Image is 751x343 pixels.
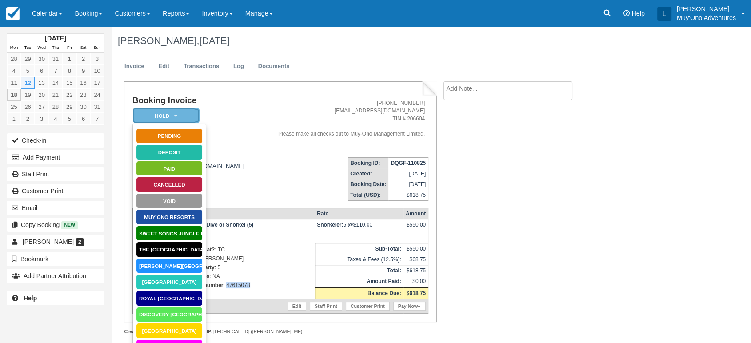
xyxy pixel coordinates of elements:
a: 2 [21,113,35,125]
a: 17 [90,77,104,89]
a: 18 [7,89,21,101]
th: Sub-Total: [315,243,403,254]
a: Staff Print [7,167,104,181]
a: Void [136,193,203,209]
em: HOLD [133,108,200,124]
th: Item [132,208,315,219]
a: Help [7,291,104,305]
a: 31 [90,101,104,113]
button: Add Partner Attribution [7,269,104,283]
a: 19 [21,89,35,101]
a: 27 [35,101,48,113]
a: Pending [136,128,203,144]
a: [GEOGRAPHIC_DATA] [136,323,203,339]
a: Log [227,58,251,75]
a: 2 [76,53,90,65]
td: $0.00 [403,276,428,287]
strong: DQGF-110825 [391,160,426,166]
button: Copy Booking New [7,218,104,232]
td: $618.75 [388,190,428,201]
a: Cancelled [136,177,203,192]
span: [PERSON_NAME] [23,238,74,245]
a: [GEOGRAPHIC_DATA] [136,274,203,290]
strong: [DATE] [45,35,66,42]
a: 6 [76,113,90,125]
th: Booking Date: [348,179,389,190]
button: Bookmark [7,252,104,266]
td: $68.75 [403,254,428,265]
a: 26 [21,101,35,113]
a: 7 [90,113,104,125]
a: 3 [35,113,48,125]
a: 6 [35,65,48,77]
a: [PERSON_NAME] 2 [7,235,104,249]
th: Booking ID: [348,157,389,168]
a: 30 [35,53,48,65]
p: : 5 [135,263,312,272]
strong: Snorkeler [317,222,343,228]
a: 28 [48,101,62,113]
a: Pay Now [393,302,426,311]
img: checkfront-main-nav-mini-logo.png [6,7,20,20]
th: Total (USD): [348,190,389,201]
a: Customer Print [346,302,390,311]
a: 5 [21,65,35,77]
a: Muy'Ono Resorts [136,209,203,225]
a: 12 [21,77,35,89]
a: 21 [48,89,62,101]
th: Sat [76,43,90,53]
a: 23 [76,89,90,101]
th: Tue [21,43,35,53]
p: Muy'Ono Adventures [677,13,736,22]
span: $110.00 [353,222,372,228]
a: 28 [7,53,21,65]
button: Email [7,201,104,215]
p: [PERSON_NAME] [677,4,736,13]
a: 4 [7,65,21,77]
a: 13 [35,77,48,89]
th: Fri [63,43,76,53]
h1: Booking Invoice [132,96,257,105]
th: Amount [403,208,428,219]
a: 1 [7,113,21,125]
a: 3 [90,53,104,65]
a: 31 [48,53,62,65]
th: Rate [315,208,403,219]
th: Wed [35,43,48,53]
address: + [PHONE_NUMBER] [EMAIL_ADDRESS][DOMAIN_NAME] TIN # 206604 Please make all checks out to Muy-Ono ... [261,100,425,138]
a: 29 [63,101,76,113]
a: 9 [76,65,90,77]
a: 30 [76,101,90,113]
a: 14 [48,77,62,89]
p: : [PERSON_NAME] [135,254,312,263]
a: 16 [76,77,90,89]
th: Created: [348,168,389,179]
a: Discovery [GEOGRAPHIC_DATA] [136,307,203,323]
td: Taxes & Fees (12.5%): [315,254,403,265]
th: Sun [90,43,104,53]
td: [DATE] [388,179,428,190]
div: [PERSON_NAME] [TECHNICAL_ID] ([PERSON_NAME], MF) [124,328,436,335]
a: Staff Print [310,302,342,311]
h1: [PERSON_NAME], [118,36,668,46]
th: Mon [7,43,21,53]
div: $550.00 [406,222,426,235]
a: Paid [136,161,203,176]
a: 24 [90,89,104,101]
span: 2 [76,238,84,246]
p: : 47615078 [135,281,312,290]
p: : NA [135,272,312,281]
button: Add Payment [7,150,104,164]
a: 4 [48,113,62,125]
a: 22 [63,89,76,101]
a: 7 [48,65,62,77]
a: 10 [90,65,104,77]
a: [PERSON_NAME][GEOGRAPHIC_DATA] [136,258,203,274]
a: The [GEOGRAPHIC_DATA] [136,242,203,257]
a: 29 [21,53,35,65]
i: Help [623,10,630,16]
a: 25 [7,101,21,113]
div: L [657,7,671,21]
p: : TC [135,245,312,254]
strong: Created by: [124,329,150,334]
